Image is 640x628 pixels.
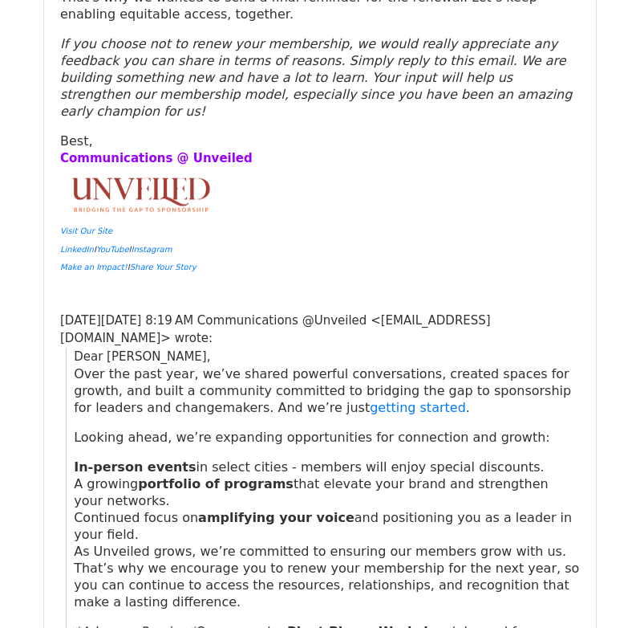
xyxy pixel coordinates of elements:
a: LinkedIn [60,245,94,254]
strong: portfolio of programs [138,476,294,491]
p: Best, [60,133,580,149]
a: Share Your Story [130,263,196,271]
font: Communications @ Unveiled [60,151,253,165]
font: I I [60,245,172,254]
strong: In-person events [74,459,196,475]
strong: amplifying your voice [198,510,354,525]
font: I [60,263,196,271]
div: [DATE][DATE] 8:19 AM Communications @Unveiled < [EMAIL_ADDRESS][DOMAIN_NAME] > wrote: [60,312,580,348]
p: Looking ahead, we’re expanding opportunities for connection and growth: [74,429,580,446]
a: getting started [370,400,466,415]
p: As Unveiled grows, we’re committed to ensuring our members grow with us. That’s why we encourage ... [74,543,580,610]
iframe: Chat Widget [560,551,640,628]
p: Continued focus on and positioning you as a leader in your field. [74,509,580,543]
a: Visit Our Site [60,226,112,235]
i: If you choose not to renew your membership, we would really appreciate any feedback you can share... [60,36,572,119]
p: Over the past year, we’ve shared powerful conversations, created spaces for growth, and built a c... [74,365,580,416]
div: Dear [PERSON_NAME], [74,348,580,366]
p: in select cities - members will enjoy special discounts. [74,459,580,475]
a: Instagram [132,245,172,254]
img: AIorK4zIR5cT_0sXnmxCJOPndZpJ-9pmNbvT0Dw1NtjPIDoPwbxu9UPv50UjWYXi7T85LJmwAvEEuwI [60,168,221,222]
a: YouTube [96,245,129,254]
a: Make an Impact! [60,263,128,271]
p: A growing that elevate your brand and strengthen your networks. [74,475,580,509]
